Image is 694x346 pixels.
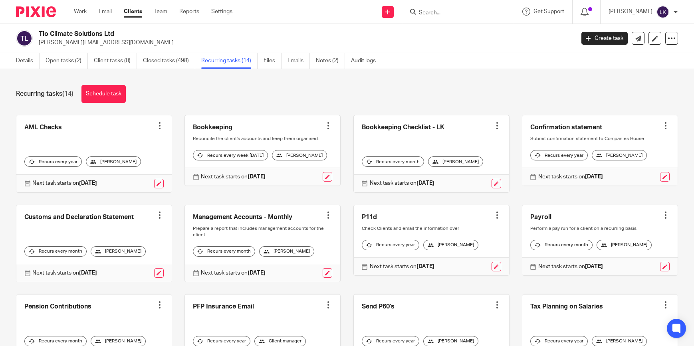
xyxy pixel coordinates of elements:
a: Team [154,8,167,16]
a: Reports [179,8,199,16]
a: Closed tasks (498) [143,53,195,69]
p: Next task starts on [32,179,97,187]
h2: Tio Climate Solutions Ltd [39,30,463,38]
strong: [DATE] [79,270,97,276]
a: Notes (2) [316,53,345,69]
p: [PERSON_NAME] [609,8,652,16]
div: Recurs every month [24,246,87,257]
div: [PERSON_NAME] [592,150,647,160]
a: Files [264,53,282,69]
div: Recurs every month [193,246,255,257]
div: [PERSON_NAME] [423,240,478,250]
div: Recurs every month [362,156,424,167]
a: Emails [288,53,310,69]
div: [PERSON_NAME] [597,240,652,250]
a: Create task [581,32,628,45]
strong: [DATE] [248,270,266,276]
a: Clients [124,8,142,16]
div: [PERSON_NAME] [428,156,483,167]
strong: [DATE] [585,174,603,180]
img: svg%3E [656,6,669,18]
strong: [DATE] [248,174,266,180]
img: Pixie [16,6,56,17]
p: Next task starts on [201,269,266,277]
a: Details [16,53,40,69]
img: svg%3E [16,30,33,47]
a: Settings [211,8,232,16]
div: [PERSON_NAME] [91,246,146,257]
span: (14) [62,91,73,97]
div: [PERSON_NAME] [86,156,141,167]
strong: [DATE] [79,180,97,186]
p: Next task starts on [370,179,434,187]
a: Email [99,8,112,16]
strong: [DATE] [416,264,434,269]
span: Get Support [533,9,564,14]
p: Next task starts on [370,263,434,271]
a: Audit logs [351,53,382,69]
a: Work [74,8,87,16]
div: Recurs every month [530,240,593,250]
a: Open tasks (2) [46,53,88,69]
input: Search [418,10,490,17]
div: Recurs every year [24,156,82,167]
div: [PERSON_NAME] [272,150,327,160]
p: Next task starts on [32,269,97,277]
div: Recurs every year [362,240,419,250]
p: Next task starts on [538,263,603,271]
strong: [DATE] [416,180,434,186]
a: Schedule task [81,85,126,103]
strong: [DATE] [585,264,603,269]
a: Client tasks (0) [94,53,137,69]
div: Recurs every week [DATE] [193,150,268,160]
h1: Recurring tasks [16,90,73,98]
div: Recurs every year [530,150,588,160]
p: Next task starts on [201,173,266,181]
div: [PERSON_NAME] [259,246,314,257]
p: [PERSON_NAME][EMAIL_ADDRESS][DOMAIN_NAME] [39,39,569,47]
p: Next task starts on [538,173,603,181]
a: Recurring tasks (14) [201,53,258,69]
